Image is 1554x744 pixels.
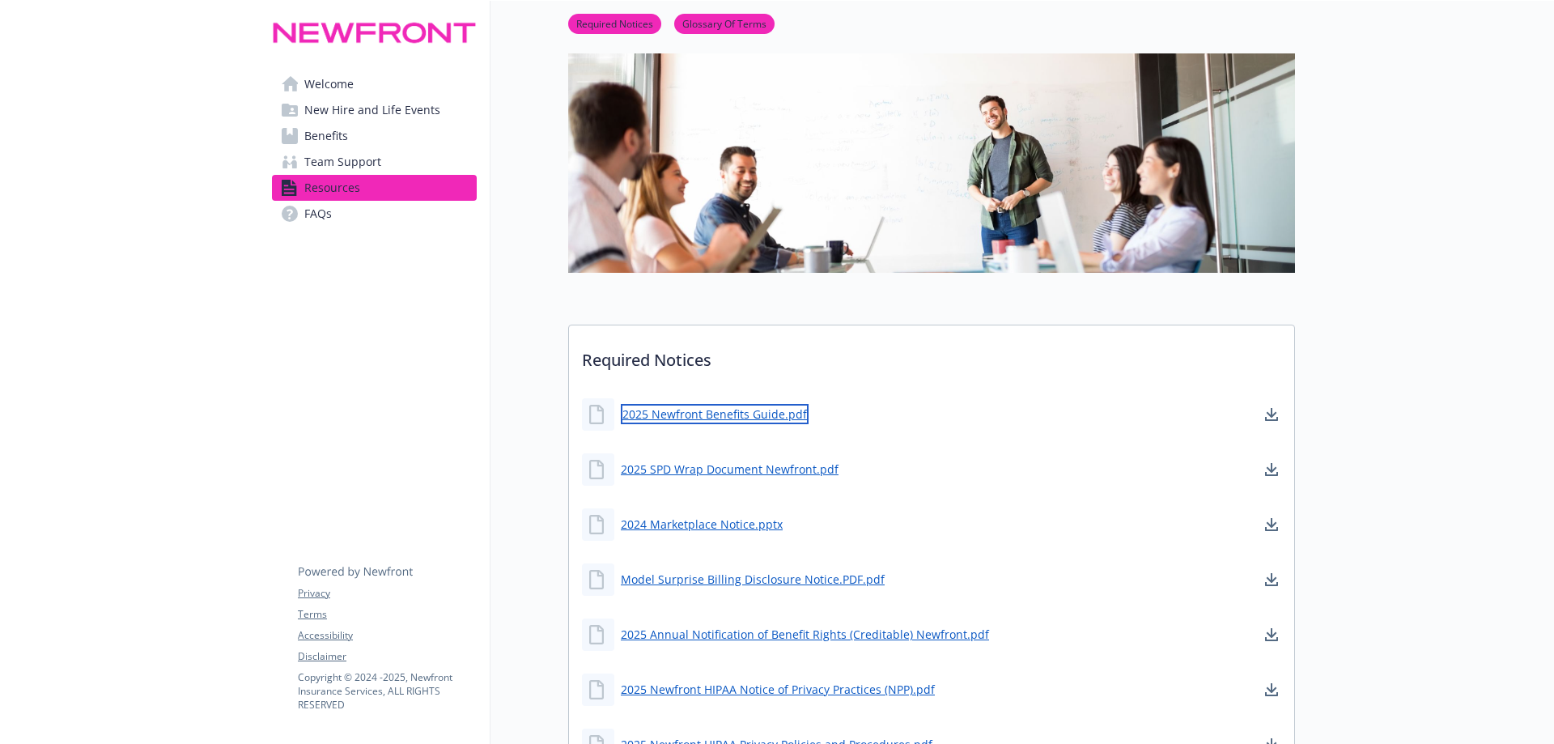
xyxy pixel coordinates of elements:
[621,461,839,478] a: 2025 SPD Wrap Document Newfront.pdf
[1262,405,1281,424] a: download document
[272,71,477,97] a: Welcome
[621,404,809,424] a: 2025 Newfront Benefits Guide.pdf
[272,201,477,227] a: FAQs
[621,516,783,533] a: 2024 Marketplace Notice.pptx
[1262,515,1281,534] a: download document
[272,175,477,201] a: Resources
[674,15,775,31] a: Glossary Of Terms
[1262,625,1281,644] a: download document
[298,628,476,643] a: Accessibility
[304,175,360,201] span: Resources
[621,571,885,588] a: Model Surprise Billing Disclosure Notice.PDF.pdf
[272,97,477,123] a: New Hire and Life Events
[1262,680,1281,699] a: download document
[1262,460,1281,479] a: download document
[298,586,476,601] a: Privacy
[304,71,354,97] span: Welcome
[304,123,348,149] span: Benefits
[621,681,935,698] a: 2025 Newfront HIPAA Notice of Privacy Practices (NPP).pdf
[298,649,476,664] a: Disclaimer
[272,123,477,149] a: Benefits
[568,53,1295,272] img: resources page banner
[568,15,661,31] a: Required Notices
[304,201,332,227] span: FAQs
[569,325,1294,385] p: Required Notices
[298,607,476,622] a: Terms
[621,626,989,643] a: 2025 Annual Notification of Benefit Rights (Creditable) Newfront.pdf
[304,149,381,175] span: Team Support
[298,670,476,712] p: Copyright © 2024 - 2025 , Newfront Insurance Services, ALL RIGHTS RESERVED
[272,149,477,175] a: Team Support
[304,97,440,123] span: New Hire and Life Events
[1262,570,1281,589] a: download document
